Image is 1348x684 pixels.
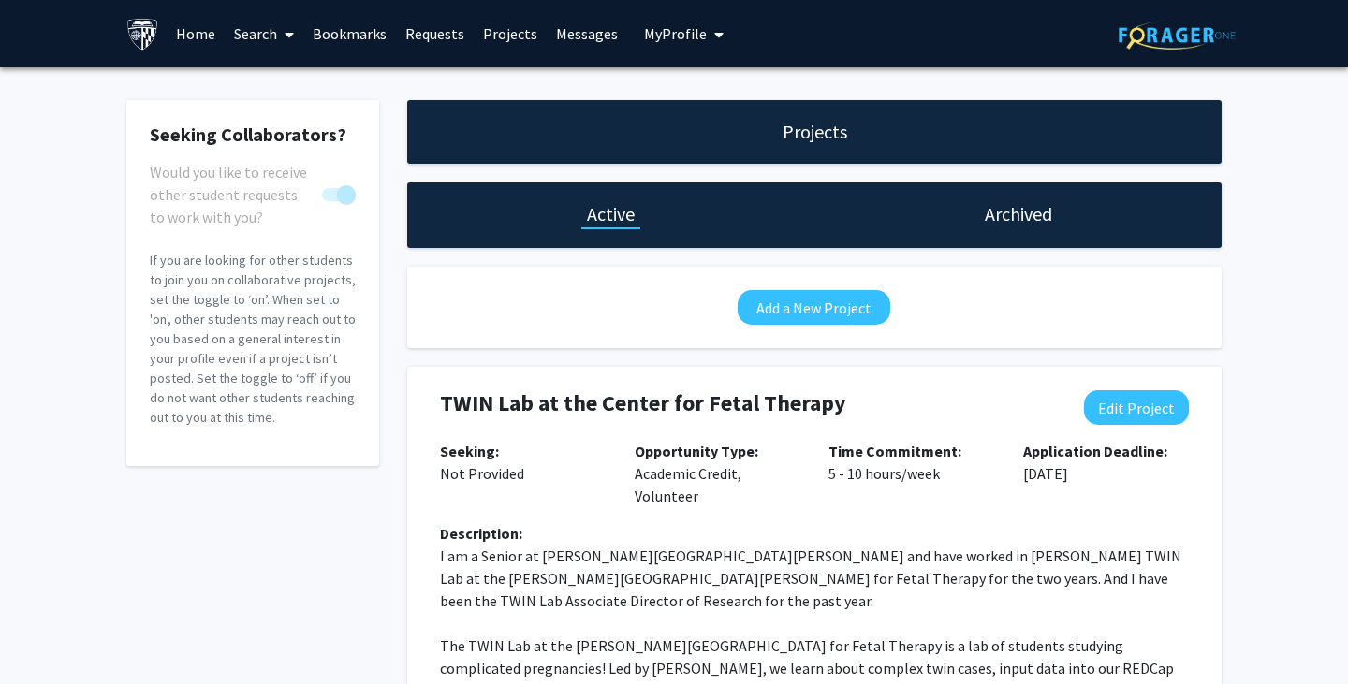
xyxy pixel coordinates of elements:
p: [DATE] [1023,440,1190,485]
img: ForagerOne Logo [1119,21,1236,50]
div: You cannot turn this off while you have active projects. [150,161,356,206]
h1: Archived [985,201,1052,227]
h2: Seeking Collaborators? [150,124,356,146]
span: My Profile [644,24,707,43]
a: Search [225,1,303,66]
a: Requests [396,1,474,66]
h1: Projects [783,119,847,145]
a: Bookmarks [303,1,396,66]
button: Edit Project [1084,390,1189,425]
iframe: Chat [14,600,80,670]
h4: TWIN Lab at the Center for Fetal Therapy [440,390,1054,417]
button: Add a New Project [738,290,890,325]
b: Opportunity Type: [635,442,758,460]
p: Not Provided [440,440,607,485]
div: Description: [440,522,1189,545]
a: Messages [547,1,627,66]
span: Would you like to receive other student requests to work with you? [150,161,315,228]
b: Seeking: [440,442,499,460]
b: Application Deadline: [1023,442,1167,460]
p: I am a Senior at [PERSON_NAME][GEOGRAPHIC_DATA][PERSON_NAME] and have worked in [PERSON_NAME] TWI... [440,545,1189,612]
img: Johns Hopkins University Logo [126,18,159,51]
a: Projects [474,1,547,66]
h1: Active [587,201,635,227]
b: Time Commitment: [828,442,961,460]
p: Academic Credit, Volunteer [635,440,801,507]
a: Home [167,1,225,66]
p: If you are looking for other students to join you on collaborative projects, set the toggle to ‘o... [150,251,356,428]
p: 5 - 10 hours/week [828,440,995,485]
